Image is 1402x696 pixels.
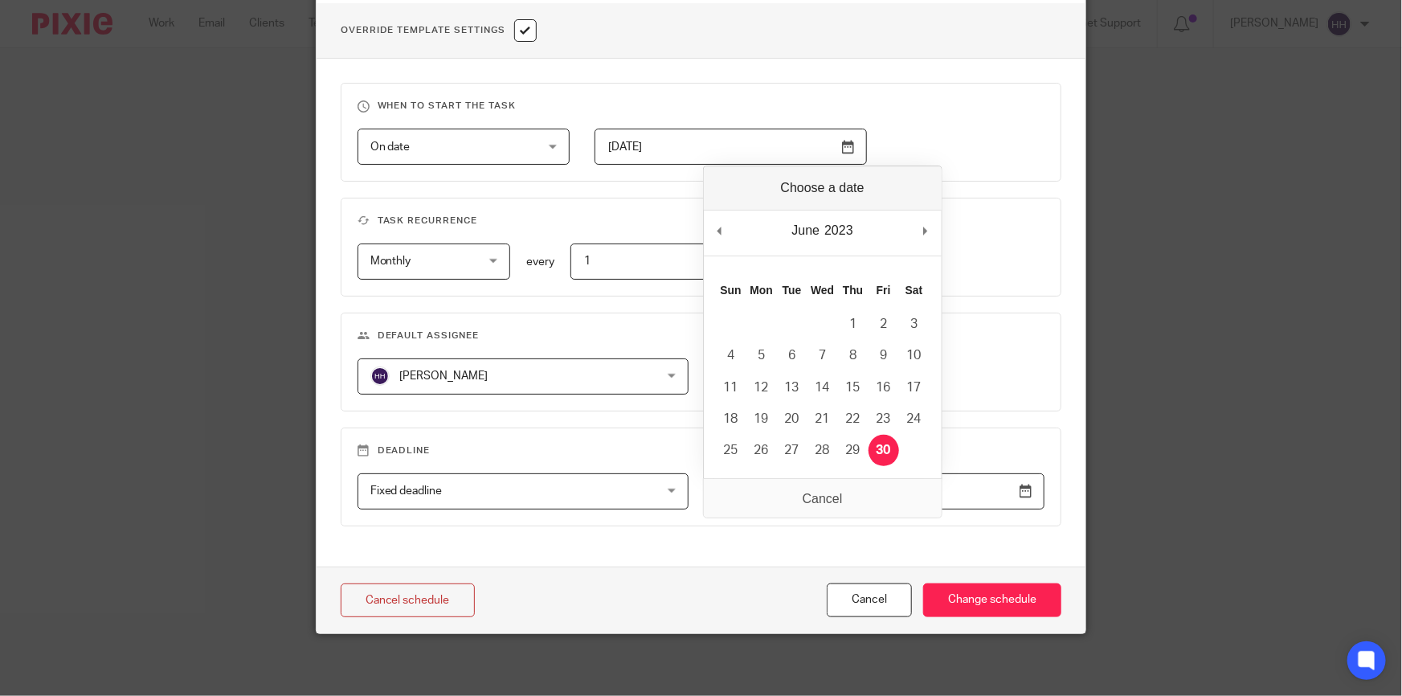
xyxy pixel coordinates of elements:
button: 14 [807,372,838,403]
button: 6 [777,340,807,371]
img: svg%3E [370,366,390,386]
button: 18 [716,403,746,435]
button: 16 [869,372,899,403]
h3: Task recurrence [358,215,1045,227]
span: On date [370,141,411,153]
span: [PERSON_NAME] [400,371,488,382]
button: 27 [777,435,807,466]
input: Use the arrow keys to pick a date [713,473,1044,510]
button: 28 [807,435,838,466]
button: 11 [716,372,746,403]
button: 13 [777,372,807,403]
button: Cancel [827,583,912,618]
button: 23 [869,403,899,435]
button: 10 [899,340,930,371]
button: Previous Month [712,219,728,243]
span: Monthly [370,256,411,267]
h3: When to start the task [358,100,1045,113]
span: Fixed deadline [370,485,443,497]
button: 25 [716,435,746,466]
h1: Override Template Settings [341,19,537,42]
button: 22 [838,403,869,435]
div: June [790,219,823,243]
h3: Deadline [358,444,1045,457]
abbr: Saturday [905,284,923,297]
button: 5 [746,340,777,371]
button: 12 [746,372,777,403]
button: Next Month [918,219,934,243]
button: 24 [899,403,930,435]
button: 8 [838,340,869,371]
h3: Default assignee [358,330,1045,342]
button: 17 [899,372,930,403]
button: 7 [807,340,838,371]
abbr: Wednesday [811,284,834,297]
button: 21 [807,403,838,435]
p: every [526,254,554,270]
button: 2 [869,309,899,340]
button: 30 [869,435,899,466]
abbr: Sunday [721,284,742,297]
button: 4 [716,340,746,371]
a: Cancel schedule [341,583,475,618]
button: 19 [746,403,777,435]
button: 1 [838,309,869,340]
div: 2023 [822,219,856,243]
button: 29 [838,435,869,466]
abbr: Monday [750,284,772,297]
abbr: Tuesday [783,284,802,297]
button: 26 [746,435,777,466]
button: 20 [777,403,807,435]
input: Change schedule [923,583,1061,618]
button: 3 [899,309,930,340]
button: 9 [869,340,899,371]
abbr: Friday [877,284,891,297]
abbr: Thursday [843,284,863,297]
button: 15 [838,372,869,403]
